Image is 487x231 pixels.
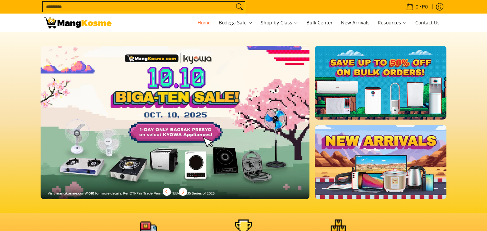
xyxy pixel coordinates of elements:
a: Resources [374,14,411,32]
span: Home [198,19,211,26]
span: Bodega Sale [219,19,253,27]
span: Bulk Center [306,19,333,26]
a: More [41,46,331,210]
span: • [404,3,430,10]
button: Previous [159,184,174,199]
nav: Main Menu [118,14,443,32]
span: ₱0 [421,4,429,9]
a: Bodega Sale [215,14,256,32]
span: 0 [415,4,419,9]
span: Shop by Class [261,19,298,27]
a: Shop by Class [257,14,302,32]
a: Bulk Center [303,14,336,32]
span: New Arrivals [341,19,370,26]
a: New Arrivals [338,14,373,32]
img: Mang Kosme: Your Home Appliances Warehouse Sale Partner! [44,17,112,28]
button: Search [234,2,245,12]
a: Home [194,14,214,32]
button: Next [176,184,190,199]
a: Contact Us [412,14,443,32]
span: Resources [378,19,407,27]
span: Contact Us [415,19,440,26]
